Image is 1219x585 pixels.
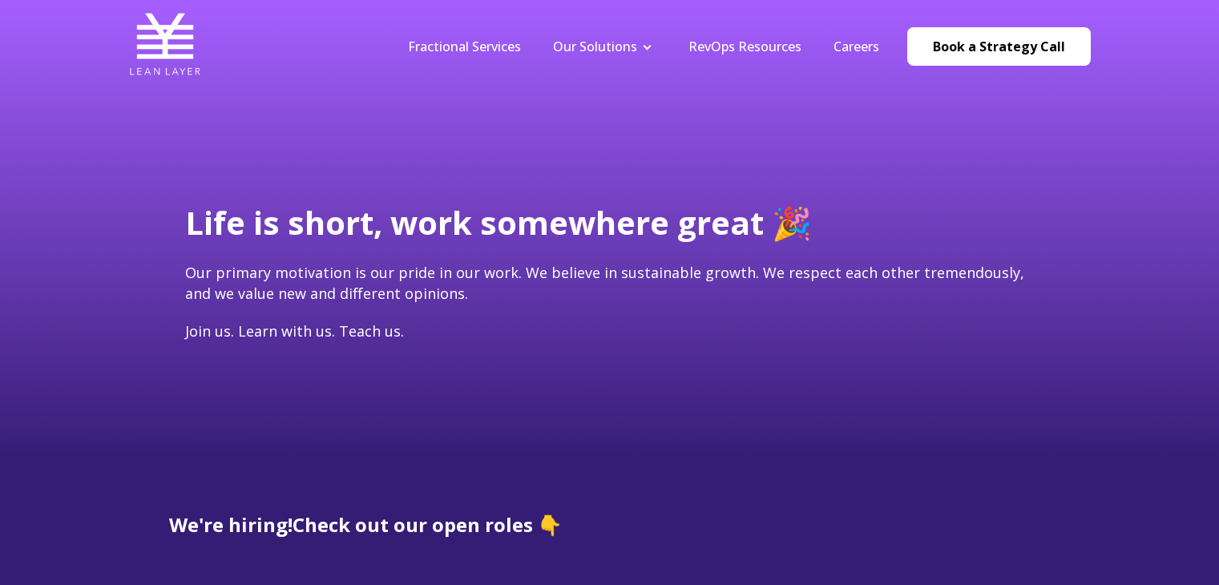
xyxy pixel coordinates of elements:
img: Lean Layer Logo [129,8,201,80]
a: Careers [834,38,879,55]
a: Book a Strategy Call [907,27,1091,66]
a: Our Solutions [553,38,637,55]
div: Navigation Menu [392,38,895,55]
span: We're hiring! [169,511,293,538]
span: Check out our open roles 👇 [293,511,562,538]
span: Our primary motivation is our pride in our work. We believe in sustainable growth. We respect eac... [185,263,1024,302]
span: Life is short, work somewhere great 🎉 [185,200,812,244]
a: Fractional Services [408,38,521,55]
span: Join us. Learn with us. Teach us. [185,321,404,341]
a: RevOps Resources [688,38,801,55]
